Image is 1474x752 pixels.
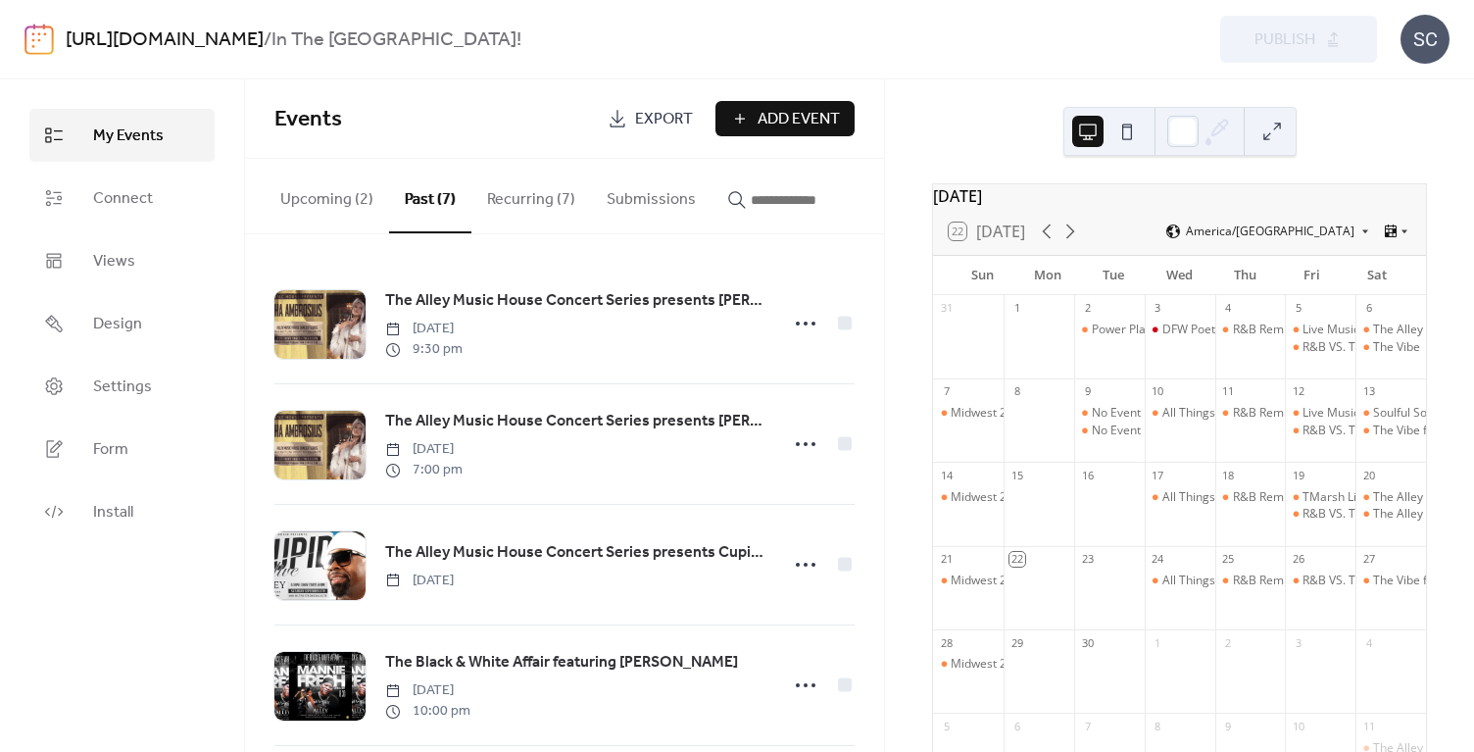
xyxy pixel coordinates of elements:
[1285,573,1355,589] div: R&B VS. THE TRAP
[1009,468,1024,482] div: 15
[1291,552,1305,567] div: 26
[635,108,693,131] span: Export
[1009,384,1024,399] div: 8
[939,552,954,567] div: 21
[385,651,738,675] span: The Black & White Affair featuring [PERSON_NAME]
[1145,489,1215,506] div: All Things Open Mic
[1345,256,1410,295] div: Sat
[933,656,1004,673] div: Midwest 2 Dallas – NFL Watch Party Series (Midwest Bar)
[1080,719,1095,733] div: 7
[93,438,128,462] span: Form
[715,101,855,136] button: Add Event
[939,635,954,650] div: 28
[1145,405,1215,422] div: All Things Open Mic
[1074,322,1145,338] div: Power Play Tuesdays
[93,501,133,525] span: Install
[1221,384,1236,399] div: 11
[1080,301,1095,316] div: 2
[1186,226,1354,237] span: America/[GEOGRAPHIC_DATA]
[1291,301,1305,316] div: 5
[385,571,454,591] span: [DATE]
[1355,506,1426,523] div: The Alley Music House Concert Series presents Marsha Ambrosius
[939,719,954,733] div: 5
[389,159,471,233] button: Past (7)
[933,405,1004,422] div: Midwest 2 Dallas – NFL Watch Party Series (Midwest Bar)
[951,573,1261,589] div: Midwest 2 Dallas – NFL Watch Party Series (Midwest Bar)
[1302,573,1402,589] div: R&B VS. THE TRAP
[1080,635,1095,650] div: 30
[1233,405,1352,422] div: R&B Remix Thursdays
[1221,301,1236,316] div: 4
[1092,322,1206,338] div: Power Play Tuesdays
[1215,489,1286,506] div: R&B Remix Thursdays
[1361,384,1376,399] div: 13
[1291,468,1305,482] div: 19
[471,159,591,231] button: Recurring (7)
[1009,719,1024,733] div: 6
[1291,635,1305,650] div: 3
[29,109,215,162] a: My Events
[1162,489,1270,506] div: All Things Open Mic
[1233,489,1352,506] div: R&B Remix Thursdays
[939,301,954,316] div: 31
[66,22,264,59] a: [URL][DOMAIN_NAME]
[1221,468,1236,482] div: 18
[1279,256,1345,295] div: Fri
[1221,635,1236,650] div: 2
[29,297,215,350] a: Design
[1355,322,1426,338] div: The Alley Music House Concert Series presents Cupid Live
[385,319,463,339] span: [DATE]
[1285,506,1355,523] div: R&B VS. THE TRAP
[1215,322,1286,338] div: R&B Remix Thursdays
[1151,384,1165,399] div: 10
[1361,552,1376,567] div: 27
[1147,256,1212,295] div: Wed
[1355,405,1426,422] div: Soulful Soundz Live at The Alley
[951,489,1261,506] div: Midwest 2 Dallas – NFL Watch Party Series (Midwest Bar)
[1285,423,1355,439] div: R&B VS. THE TRAP
[758,108,840,131] span: Add Event
[385,650,738,676] a: The Black & White Affair featuring [PERSON_NAME]
[29,360,215,413] a: Settings
[1361,635,1376,650] div: 4
[385,680,470,701] span: [DATE]
[1009,552,1024,567] div: 22
[593,101,708,136] a: Export
[1162,573,1270,589] div: All Things Open Mic
[1092,405,1141,422] div: No Event
[1221,552,1236,567] div: 25
[385,288,766,314] a: The Alley Music House Concert Series presents [PERSON_NAME]
[29,485,215,538] a: Install
[385,460,463,480] span: 7:00 pm
[1145,573,1215,589] div: All Things Open Mic
[1151,301,1165,316] div: 3
[1151,635,1165,650] div: 1
[1400,15,1449,64] div: SC
[933,573,1004,589] div: Midwest 2 Dallas – NFL Watch Party Series (Midwest Bar)
[264,22,271,59] b: /
[1361,301,1376,316] div: 6
[385,339,463,360] span: 9:30 pm
[1215,405,1286,422] div: R&B Remix Thursdays
[274,98,342,141] span: Events
[271,22,521,59] b: In The [GEOGRAPHIC_DATA]!
[93,250,135,274] span: Views
[1302,423,1402,439] div: R&B VS. THE TRAP
[1233,322,1352,338] div: R&B Remix Thursdays
[93,376,152,399] span: Settings
[1080,468,1095,482] div: 16
[1080,384,1095,399] div: 9
[1080,552,1095,567] div: 23
[1092,423,1141,439] div: No Event
[385,541,766,565] span: The Alley Music House Concert Series presents Cupid Live
[1355,573,1426,589] div: The Vibe featuring Branoofunck
[1285,322,1355,338] div: Live Music Performance by TMarsh
[1221,719,1236,733] div: 9
[1009,635,1024,650] div: 29
[939,468,954,482] div: 14
[1081,256,1147,295] div: Tue
[1074,405,1145,422] div: No Event
[1145,322,1215,338] div: DFW Poetry Slam
[1151,719,1165,733] div: 8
